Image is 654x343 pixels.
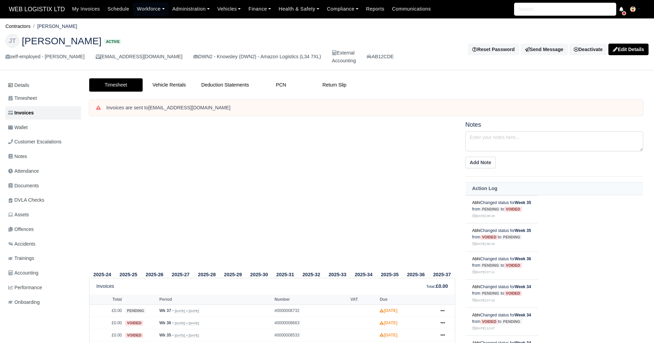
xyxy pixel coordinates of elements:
th: 2025-34 [351,270,377,278]
span: voided [480,235,498,240]
span: pending [125,308,146,313]
span: Accounting [8,269,38,277]
span: Performance [8,284,42,292]
th: 2025-24 [89,270,115,278]
span: voided [125,321,143,326]
small: [DATE] » [DATE] [175,321,199,325]
a: Vehicles [213,2,245,16]
small: [DATE] 07:10 [472,298,495,302]
strong: £0.00 [436,283,448,289]
th: Due [378,295,434,305]
span: Offences [8,225,34,233]
th: Action Log [465,182,643,195]
a: Return Slip [308,78,361,92]
span: Customer Escalations [8,138,62,146]
a: Abhi [472,313,480,317]
span: voided [480,319,498,324]
a: Notes [5,150,81,163]
span: [PERSON_NAME] [22,36,101,46]
a: Timesheet [5,92,81,105]
strong: Week 35 [515,200,531,205]
a: Contractors [5,24,31,29]
th: 2025-25 [115,270,142,278]
th: 2025-26 [142,270,168,278]
td: £0.00 [90,329,124,341]
a: Documents [5,179,81,192]
th: 2025-31 [272,270,298,278]
span: voided [125,333,143,338]
a: WEB LOGISTIX LTD [5,3,68,16]
strong: [EMAIL_ADDRESS][DOMAIN_NAME] [148,105,230,110]
th: 2025-35 [377,270,403,278]
span: Wallet [8,124,28,131]
a: Onboarding [5,296,81,309]
a: Deactivate [569,44,607,55]
span: Documents [8,182,39,190]
th: VAT [349,295,378,305]
a: Abhi [472,256,480,261]
td: #0000008663 [273,317,349,329]
a: Offences [5,223,81,236]
a: Trainings [5,252,81,265]
span: voided [504,263,522,268]
span: WEB LOGISTIX LTD [5,2,68,16]
a: Assets [5,208,81,221]
small: Total [426,284,434,289]
a: Wallet [5,121,81,134]
small: [DATE] » [DATE] [175,333,199,338]
td: Changed status for from to [465,280,538,308]
td: #0000008533 [273,329,349,341]
a: Accounting [5,266,81,280]
th: 2025-33 [324,270,351,278]
a: Vehicle Rentals [143,78,196,92]
h5: Notes [465,121,643,128]
strong: [DATE] [380,308,397,313]
span: Onboarding [8,298,40,306]
div: self-employed - [PERSON_NAME] [5,53,85,61]
span: voided [504,291,522,296]
a: Administration [169,2,213,16]
div: DWN2 - Knowsley (DWN2) - Amazon Logistics (L34 7XL) [193,53,321,61]
th: 2025-29 [220,270,246,278]
div: [EMAIL_ADDRESS][DOMAIN_NAME] [96,53,182,61]
a: Abhi [472,228,480,233]
th: 2025-37 [429,270,455,278]
a: Customer Escalations [5,135,81,149]
div: : [426,282,448,290]
td: £0.00 [90,305,124,317]
div: Joe Thompson [0,29,654,71]
div: External Accounting [332,49,356,65]
span: Trainings [8,254,34,262]
th: 2025-32 [298,270,324,278]
span: Accidents [8,240,35,248]
th: 2025-27 [168,270,194,278]
span: DVLA Checks [8,196,44,204]
a: My Invoices [68,2,104,16]
th: Period [158,295,273,305]
a: Invoices [5,106,81,120]
td: Changed status for from to [465,251,538,280]
span: pending [480,207,501,212]
h6: Invoices [96,283,114,289]
small: [DATE] 12:47 [472,326,495,330]
strong: Week 36 [515,256,531,261]
a: AB12CDE [367,53,394,61]
span: pending [480,291,501,296]
span: pending [480,263,501,268]
span: voided [504,207,522,212]
a: PCN [254,78,308,92]
small: [DATE] 06:18 [472,214,495,218]
a: Health & Safety [275,2,323,16]
strong: [DATE] [380,333,397,338]
th: 2025-36 [403,270,429,278]
th: 2025-28 [194,270,220,278]
a: DVLA Checks [5,193,81,207]
td: #0000008732 [273,305,349,317]
a: Timesheet [89,78,143,92]
a: Abhi [472,200,480,205]
a: Details [5,79,81,92]
span: Invoices [8,109,34,117]
li: [PERSON_NAME] [31,22,77,30]
span: Timesheet [8,94,37,102]
a: Schedule [104,2,133,16]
